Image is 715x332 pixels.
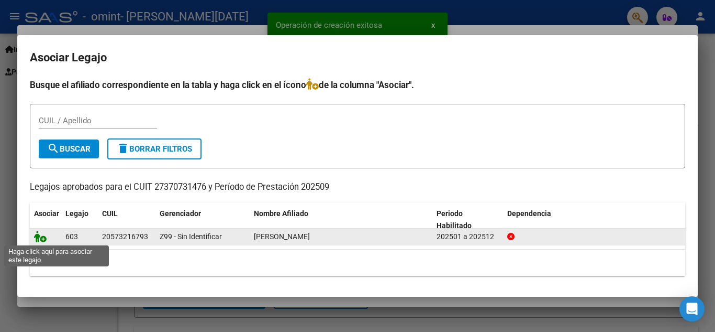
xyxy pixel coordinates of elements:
[61,202,98,237] datatable-header-cell: Legajo
[437,231,499,243] div: 202501 a 202512
[30,78,685,92] h4: Busque el afiliado correspondiente en la tabla y haga click en el ícono de la columna "Asociar".
[507,209,551,218] span: Dependencia
[254,232,310,241] span: VIDAL LAUTARO FELIPE
[30,181,685,194] p: Legajos aprobados para el CUIT 27370731476 y Período de Prestación 202509
[102,209,118,218] span: CUIL
[503,202,686,237] datatable-header-cell: Dependencia
[437,209,472,230] span: Periodo Habilitado
[47,142,60,155] mat-icon: search
[160,209,201,218] span: Gerenciador
[155,202,250,237] datatable-header-cell: Gerenciador
[39,140,99,158] button: Buscar
[432,202,503,237] datatable-header-cell: Periodo Habilitado
[65,232,78,241] span: 603
[250,202,432,237] datatable-header-cell: Nombre Afiliado
[30,202,61,237] datatable-header-cell: Asociar
[117,144,192,154] span: Borrar Filtros
[98,202,155,237] datatable-header-cell: CUIL
[102,231,148,243] div: 20573216793
[107,138,202,159] button: Borrar Filtros
[30,250,685,276] div: 1 registros
[65,209,88,218] span: Legajo
[34,209,59,218] span: Asociar
[160,232,222,241] span: Z99 - Sin Identificar
[117,142,129,155] mat-icon: delete
[30,48,685,68] h2: Asociar Legajo
[47,144,91,154] span: Buscar
[679,296,705,322] div: Open Intercom Messenger
[254,209,308,218] span: Nombre Afiliado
